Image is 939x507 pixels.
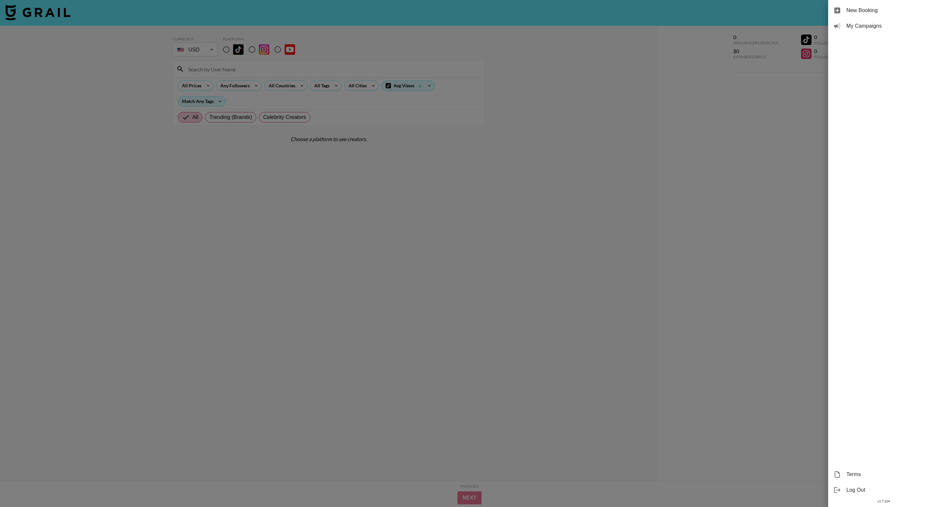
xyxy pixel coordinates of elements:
[846,471,934,478] span: Terms
[828,3,939,18] div: New Booking
[906,474,931,499] iframe: Drift Widget Chat Controller
[828,18,939,34] div: My Campaigns
[828,482,939,498] div: Log Out
[828,498,939,505] div: v 1.7.104
[828,467,939,482] div: Terms
[846,486,934,494] span: Log Out
[846,7,934,14] span: New Booking
[846,22,934,30] span: My Campaigns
